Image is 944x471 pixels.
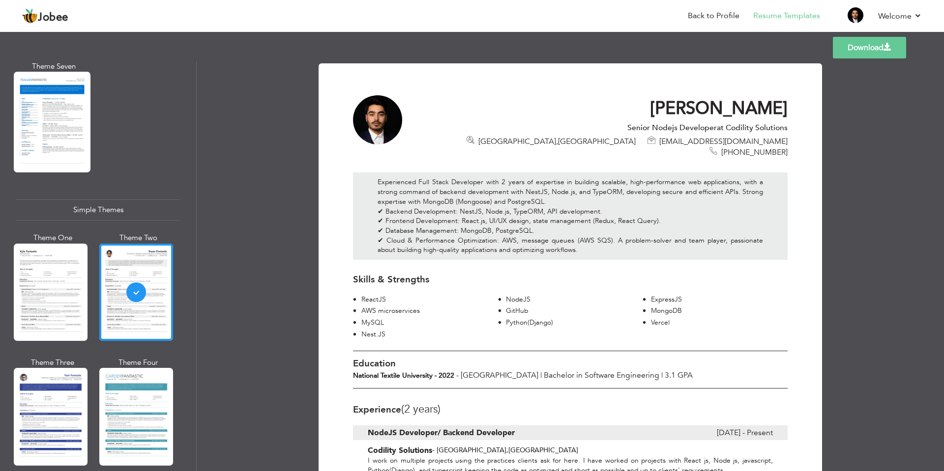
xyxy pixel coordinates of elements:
a: Download [833,37,906,58]
span: - [456,370,459,380]
span: Bachelor in Software Engineering [544,370,659,381]
span: , [506,445,508,455]
a: Back to Profile [688,10,739,22]
div: Theme Three [16,358,89,368]
div: MongoDB [650,306,788,316]
span: [GEOGRAPHIC_DATA] [461,370,538,381]
div: Theme Seven [16,61,92,72]
div: GitHub [506,306,643,316]
div: MySQL [361,318,498,328]
div: ReactJS [361,295,498,305]
img: Profile Img [848,7,863,23]
a: Resume Templates [753,10,820,22]
span: - [432,445,435,455]
span: [GEOGRAPHIC_DATA] [GEOGRAPHIC_DATA] [437,445,578,455]
span: 3.1 GPA [665,370,693,381]
span: | [540,370,542,380]
div: Simple Themes [16,199,180,221]
div: Theme One [16,233,89,243]
img: jobee.io [22,8,38,24]
span: [EMAIL_ADDRESS][DOMAIN_NAME] [659,136,788,147]
span: [GEOGRAPHIC_DATA] [GEOGRAPHIC_DATA] [478,136,636,147]
h3: Skills & Strengths [353,275,788,285]
span: [DATE] - Present [717,425,773,440]
span: at Codility Solutions [717,122,788,133]
b: NodeJS Developer/ Backend Developer [368,427,515,438]
div: Theme Two [101,233,175,243]
div: Senior Nodejs Developer [428,122,788,133]
a: Jobee [22,8,68,24]
h1: [PERSON_NAME] [428,98,788,120]
div: NodeJS [506,295,643,305]
a: Welcome [878,10,922,22]
div: Vercel [650,318,788,328]
div: Theme Four [101,358,175,368]
div: Python(Django) [506,318,643,328]
span: [PHONE_NUMBER] [721,147,788,158]
h3: Education [353,359,788,369]
div: ExpressJS [650,295,788,305]
div: Nest.JS [361,330,498,339]
span: , [556,136,558,147]
span: Jobee [38,12,68,23]
div: Experienced Full Stack Developer with 2 years of expertise in building scalable, high-performance... [353,172,788,260]
b: Codility Solutions [368,445,432,456]
span: (2 Years) [401,402,441,416]
span: | [661,370,663,380]
div: AWS microservices [361,306,498,316]
h3: Experience [353,403,788,415]
b: National Textile University - 2022 [353,371,454,380]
